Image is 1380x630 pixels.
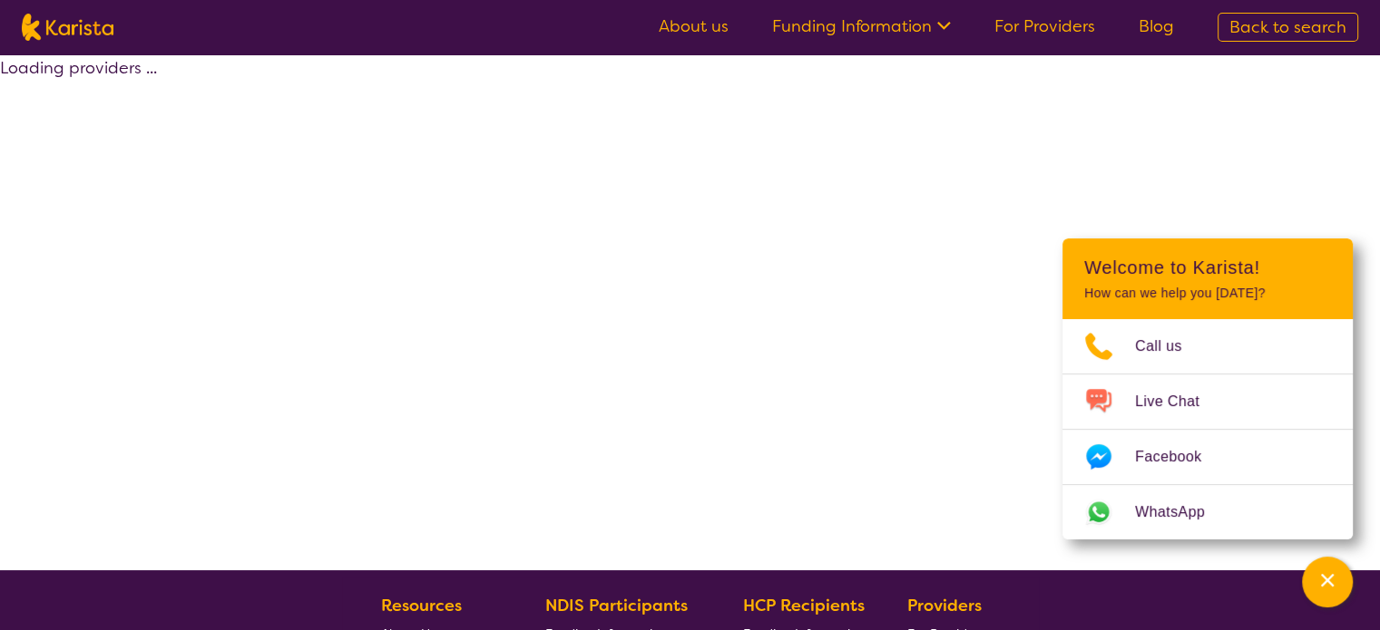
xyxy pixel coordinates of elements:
[1218,13,1358,42] a: Back to search
[1135,499,1227,526] span: WhatsApp
[1135,443,1223,470] span: Facebook
[1139,15,1174,37] a: Blog
[772,15,951,37] a: Funding Information
[1062,485,1353,539] a: Web link opens in a new tab.
[1062,238,1353,539] div: Channel Menu
[22,14,113,41] img: Karista logo
[1084,286,1331,301] p: How can we help you [DATE]?
[1135,333,1204,360] span: Call us
[1084,257,1331,278] h2: Welcome to Karista!
[994,15,1095,37] a: For Providers
[743,595,865,616] b: HCP Recipients
[1229,16,1346,38] span: Back to search
[1302,557,1353,607] button: Channel Menu
[381,595,462,616] b: Resources
[907,595,982,616] b: Providers
[659,15,729,37] a: About us
[545,595,688,616] b: NDIS Participants
[1135,388,1221,415] span: Live Chat
[1062,319,1353,539] ul: Choose channel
